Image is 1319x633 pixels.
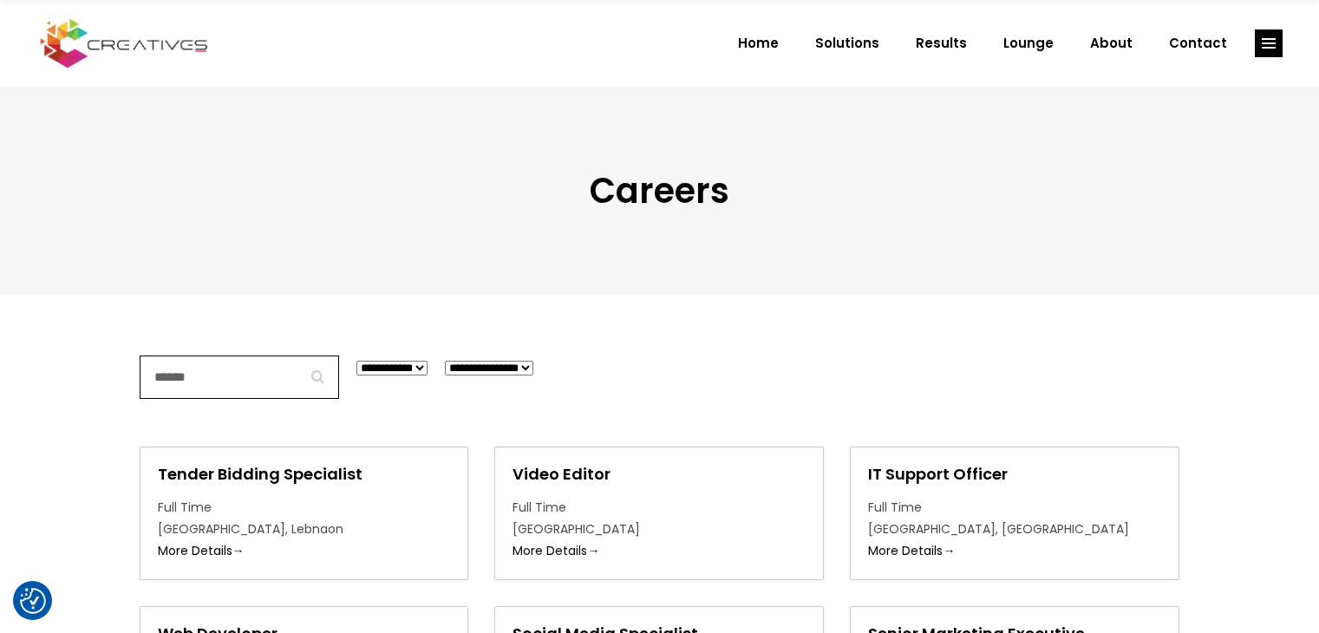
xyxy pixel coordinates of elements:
[20,588,46,614] button: Consent Preferences
[738,21,779,66] span: Home
[158,542,245,559] span: More Details
[140,447,469,580] a: Tender Bidding Specialist Full Time [GEOGRAPHIC_DATA] Lebnaon More Details
[513,542,599,559] span: More Details
[1003,21,1054,66] span: Lounge
[1002,520,1129,538] span: [GEOGRAPHIC_DATA]
[158,520,291,538] span: [GEOGRAPHIC_DATA]
[494,447,824,580] a: Video Editor Full Time [GEOGRAPHIC_DATA] More Details
[815,21,879,66] span: Solutions
[158,465,451,484] h2: Tender Bidding Specialist
[898,21,985,66] a: Results
[513,465,806,484] h2: Video Editor
[513,520,640,538] span: [GEOGRAPHIC_DATA]
[291,520,343,538] span: Lebnaon
[445,361,533,375] select: All Job Location
[1090,21,1133,66] span: About
[868,465,1161,484] h2: IT Support Officer
[1072,21,1151,66] a: About
[720,21,797,66] a: Home
[158,499,212,516] span: Full Time
[985,21,1072,66] a: Lounge
[356,361,428,375] select: All Job Type
[797,21,898,66] a: Solutions
[850,447,1179,580] a: IT Support Officer Full Time [GEOGRAPHIC_DATA] [GEOGRAPHIC_DATA] More Details
[513,499,566,516] span: Full Time
[868,520,1002,538] span: [GEOGRAPHIC_DATA]
[916,21,967,66] span: Results
[36,16,212,70] img: Creatives
[868,542,955,559] span: More Details
[1255,29,1283,57] a: link
[20,588,46,614] img: Revisit consent button
[140,170,1180,212] h3: Careers
[868,499,922,516] span: Full Time
[1169,21,1227,66] span: Contact
[1151,21,1245,66] a: Contact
